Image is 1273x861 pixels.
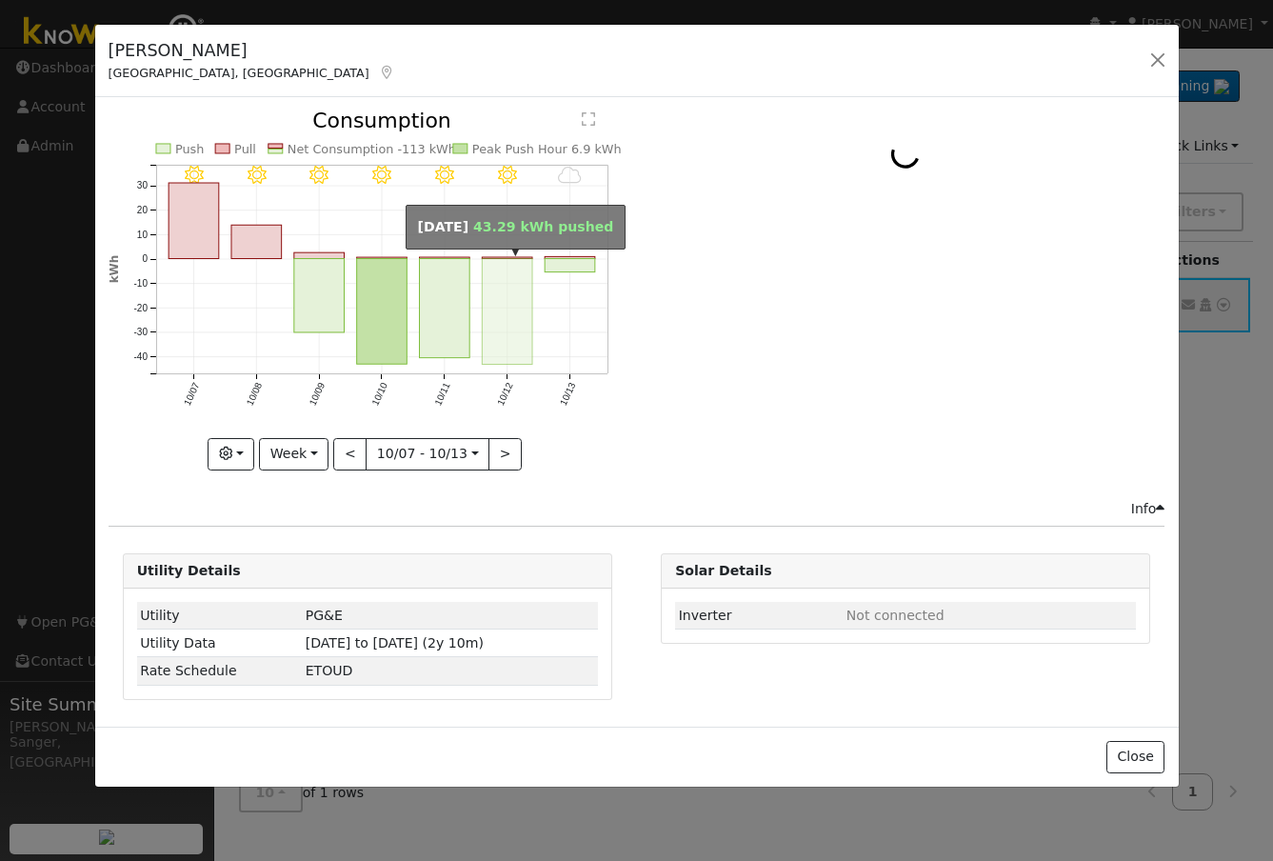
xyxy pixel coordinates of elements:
[137,657,303,685] td: Rate Schedule
[307,381,327,408] text: 10/09
[473,219,613,234] span: 43.29 kWh pushed
[1106,741,1164,773] button: Close
[137,630,303,657] td: Utility Data
[137,602,303,630] td: Utility
[558,381,578,408] text: 10/13
[137,563,241,578] strong: Utility Details
[558,166,582,185] i: 10/13 - Cloudy
[108,255,121,284] text: kWh
[184,166,203,185] i: 10/07 - Clear
[306,608,343,623] span: ID: 12770850, authorized: 08/03/23
[675,602,843,630] td: Inverter
[846,608,945,623] span: ID: null, authorized: 11/27/23
[136,181,148,191] text: 30
[333,438,367,471] button: <
[142,254,148,265] text: 0
[472,142,622,156] text: Peak Push Hour 6.9 kWh
[133,278,148,289] text: -10
[234,142,256,156] text: Pull
[419,259,469,358] rect: onclick=""
[231,226,282,259] rect: onclick=""
[294,259,345,333] rect: onclick=""
[306,635,484,651] span: [DATE] to [DATE] (2y 10m)
[356,259,407,365] rect: onclick=""
[482,257,532,259] rect: onclick=""
[312,109,451,132] text: Consumption
[498,166,517,185] i: 10/12 - Clear
[1131,499,1165,519] div: Info
[419,257,469,258] rect: onclick=""
[259,438,328,471] button: Week
[545,259,595,272] rect: onclick=""
[169,183,219,259] rect: onclick=""
[488,438,522,471] button: >
[287,142,455,156] text: Net Consumption -113 kWh
[495,381,515,408] text: 10/12
[136,230,148,240] text: 10
[432,381,452,408] text: 10/11
[372,166,391,185] i: 10/10 - Clear
[109,66,369,80] span: [GEOGRAPHIC_DATA], [GEOGRAPHIC_DATA]
[294,253,345,259] rect: onclick=""
[175,142,205,156] text: Push
[244,381,264,408] text: 10/08
[133,303,148,313] text: -20
[545,257,595,259] rect: onclick=""
[136,205,148,215] text: 20
[182,381,202,408] text: 10/07
[306,663,353,678] span: B
[133,351,148,362] text: -40
[418,219,469,234] strong: [DATE]
[675,563,771,578] strong: Solar Details
[435,166,454,185] i: 10/11 - Clear
[482,259,532,365] rect: onclick=""
[247,166,266,185] i: 10/08 - Clear
[366,438,489,471] button: 10/07 - 10/13
[309,166,328,185] i: 10/09 - Clear
[379,65,396,80] a: Map
[109,38,396,63] h5: [PERSON_NAME]
[582,111,595,127] text: 
[133,328,148,338] text: -30
[369,381,389,408] text: 10/10
[356,258,407,259] rect: onclick=""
